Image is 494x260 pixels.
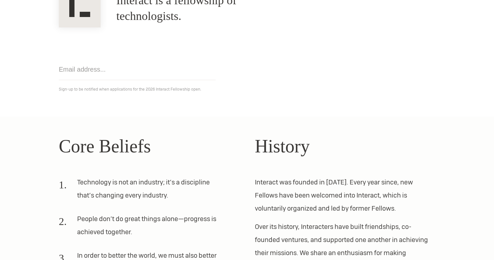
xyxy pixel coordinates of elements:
[59,212,223,244] li: People don’t do great things alone—progress is achieved together.
[59,176,223,207] li: Technology is not an industry; it’s a discipline that’s changing every industry.
[59,85,435,93] p: Sign-up to be notified when applications for the 2026 Interact Fellowship open.
[255,132,435,160] h2: History
[59,132,239,160] h2: Core Beliefs
[59,59,216,80] input: Email address...
[255,176,435,215] p: Interact was founded in [DATE]. Every year since, new Fellows have been welcomed into Interact, w...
